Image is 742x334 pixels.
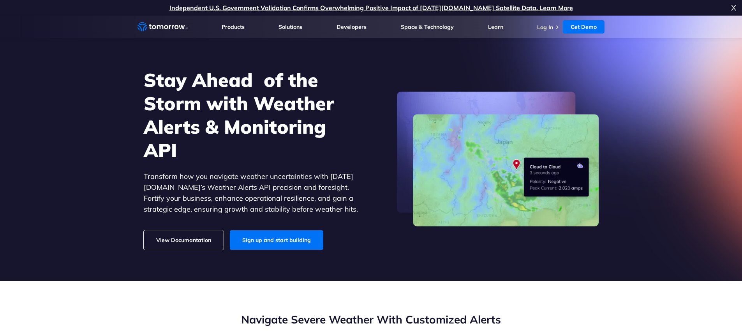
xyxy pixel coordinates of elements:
a: Learn [488,23,503,30]
a: Sign up and start building [230,230,323,250]
a: Log In [537,24,553,31]
h2: Navigate Severe Weather With Customized Alerts [137,312,605,327]
a: View Documantation [144,230,224,250]
h1: Stay Ahead of the Storm with Weather Alerts & Monitoring API [144,68,358,162]
a: Get Demo [563,20,605,34]
a: Products [222,23,245,30]
a: Independent U.S. Government Validation Confirms Overwhelming Positive Impact of [DATE][DOMAIN_NAM... [169,4,573,12]
a: Solutions [278,23,302,30]
a: Home link [137,21,188,33]
a: Space & Technology [401,23,454,30]
a: Developers [337,23,367,30]
p: Transform how you navigate weather uncertainties with [DATE][DOMAIN_NAME]’s Weather Alerts API pr... [144,171,358,215]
